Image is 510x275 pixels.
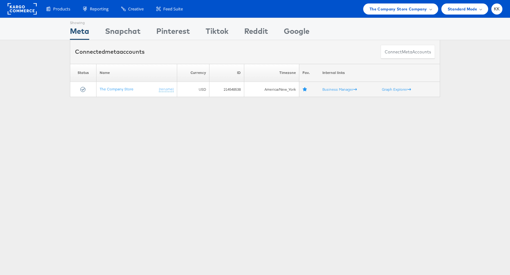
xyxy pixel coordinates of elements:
[402,49,412,55] span: meta
[70,18,89,26] div: Showing
[70,64,96,82] th: Status
[105,48,120,55] span: meta
[70,26,89,40] div: Meta
[244,82,299,97] td: America/New_York
[448,6,477,12] span: Standard Mode
[206,26,228,40] div: Tiktok
[494,7,500,11] span: KK
[128,6,144,12] span: Creative
[370,6,427,12] span: The Company Store Company
[177,82,209,97] td: USD
[100,87,134,91] a: The Company Store
[53,6,70,12] span: Products
[159,87,174,92] a: (rename)
[244,64,299,82] th: Timezone
[284,26,309,40] div: Google
[96,64,177,82] th: Name
[322,87,357,92] a: Business Manager
[163,6,183,12] span: Feed Suite
[105,26,140,40] div: Snapchat
[209,64,244,82] th: ID
[75,48,145,56] div: Connected accounts
[244,26,268,40] div: Reddit
[382,87,411,92] a: Graph Explorer
[177,64,209,82] th: Currency
[156,26,190,40] div: Pinterest
[90,6,109,12] span: Reporting
[381,45,435,59] button: ConnectmetaAccounts
[209,82,244,97] td: 214548538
